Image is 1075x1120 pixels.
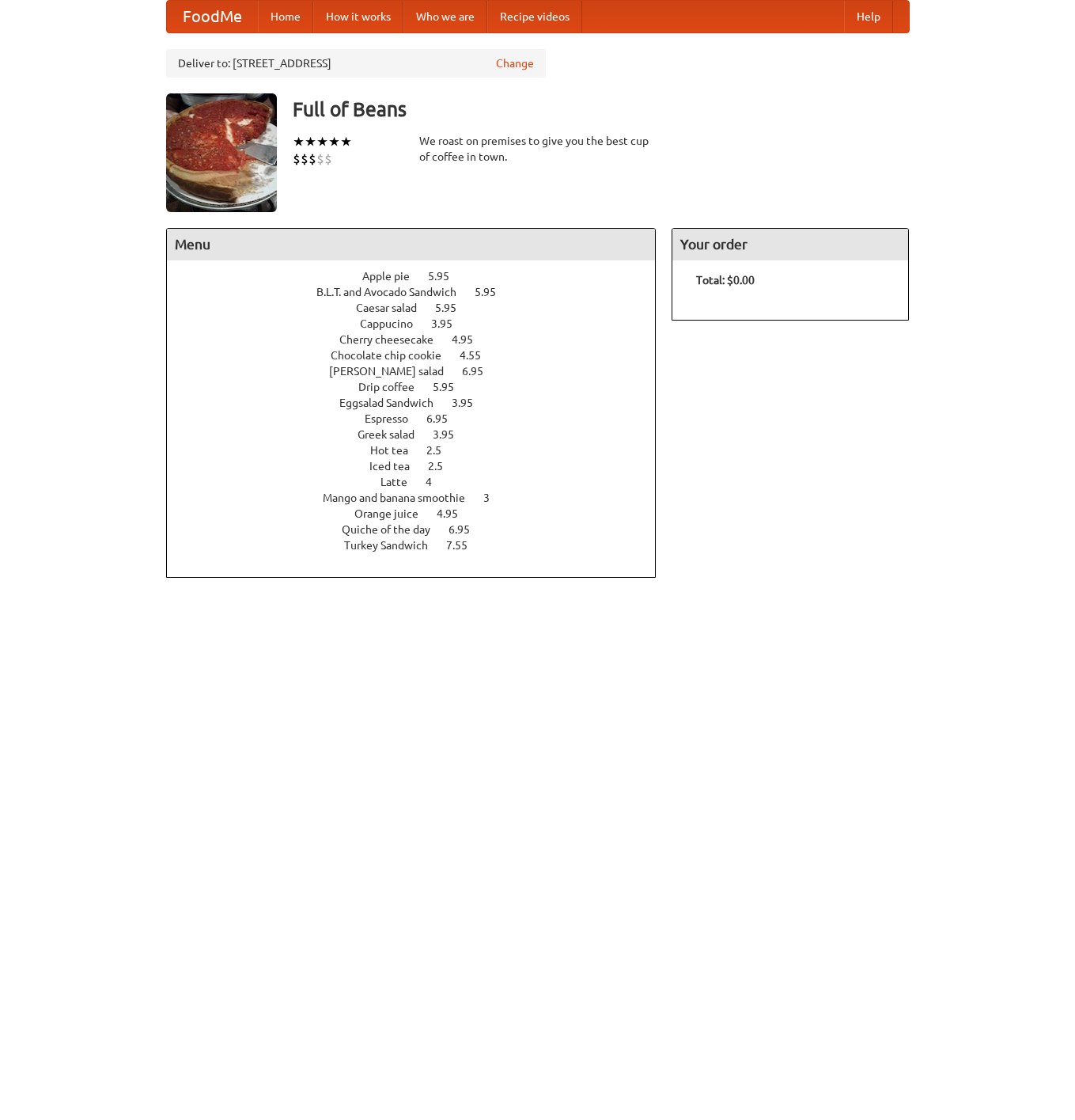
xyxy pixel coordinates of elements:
a: Latte 4 [380,476,461,488]
div: Deliver to: [STREET_ADDRESS] [166,49,546,78]
a: Quiche of the day 6.95 [342,523,499,536]
span: Eggsalad Sandwich [339,397,449,409]
span: 5.95 [433,381,470,393]
a: Help [844,1,893,32]
img: angular.jpg [166,93,277,212]
div: We roast on premises to give you the best cup of coffee in town. [419,133,657,165]
span: 3.95 [433,428,470,441]
h3: Full of Beans [293,93,910,125]
span: Latte [380,476,423,488]
a: Eggsalad Sandwich 3.95 [339,397,502,409]
span: 3.95 [431,317,468,330]
a: Apple pie 5.95 [362,270,479,283]
a: Cappucino 3.95 [360,317,482,330]
a: Who we are [403,1,487,32]
span: 3.95 [452,397,489,409]
span: Orange juice [354,507,434,520]
span: 4.95 [437,507,474,520]
h4: Your order [672,229,908,260]
span: 6.95 [426,412,464,425]
span: 4.55 [460,349,497,362]
span: Hot tea [370,444,424,457]
span: 5.95 [435,302,472,314]
span: Cherry cheesecake [339,333,449,346]
li: $ [308,150,316,168]
span: 2.5 [428,460,459,473]
a: FoodMe [167,1,258,32]
span: [PERSON_NAME] salad [329,365,460,378]
a: Home [258,1,313,32]
li: $ [301,150,308,168]
a: Change [496,55,534,71]
span: 6.95 [462,365,499,378]
span: 3 [483,492,505,504]
a: Turkey Sandwich 7.55 [344,539,497,552]
span: 4.95 [452,333,489,346]
li: ★ [328,133,340,150]
li: $ [316,150,324,168]
li: ★ [340,133,352,150]
span: Espresso [365,412,424,425]
a: B.L.T. and Avocado Sandwich 5.95 [316,286,525,298]
h4: Menu [167,229,656,260]
span: Greek salad [358,428,430,441]
a: Recipe videos [487,1,582,32]
span: 7.55 [446,539,483,552]
li: ★ [316,133,328,150]
span: 2.5 [426,444,457,457]
span: 6.95 [449,523,486,536]
a: Greek salad 3.95 [358,428,483,441]
a: Mango and banana smoothie 3 [323,492,519,504]
li: $ [324,150,332,168]
span: B.L.T. and Avocado Sandwich [316,286,472,298]
a: Hot tea 2.5 [370,444,471,457]
span: 4 [426,476,448,488]
a: Drip coffee 5.95 [358,381,483,393]
a: Orange juice 4.95 [354,507,487,520]
b: Total: $0.00 [696,274,755,287]
li: $ [293,150,301,168]
span: Drip coffee [358,381,430,393]
a: Cherry cheesecake 4.95 [339,333,502,346]
span: 5.95 [475,286,512,298]
a: Caesar salad 5.95 [356,302,486,314]
span: 5.95 [428,270,465,283]
span: Quiche of the day [342,523,446,536]
a: [PERSON_NAME] salad 6.95 [329,365,513,378]
a: Espresso 6.95 [365,412,477,425]
span: Mango and banana smoothie [323,492,481,504]
a: Iced tea 2.5 [369,460,472,473]
span: Cappucino [360,317,429,330]
span: Iced tea [369,460,426,473]
span: Turkey Sandwich [344,539,444,552]
span: Apple pie [362,270,426,283]
a: Chocolate chip cookie 4.55 [331,349,510,362]
li: ★ [305,133,316,150]
li: ★ [293,133,305,150]
a: How it works [313,1,403,32]
span: Chocolate chip cookie [331,349,457,362]
span: Caesar salad [356,302,433,314]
